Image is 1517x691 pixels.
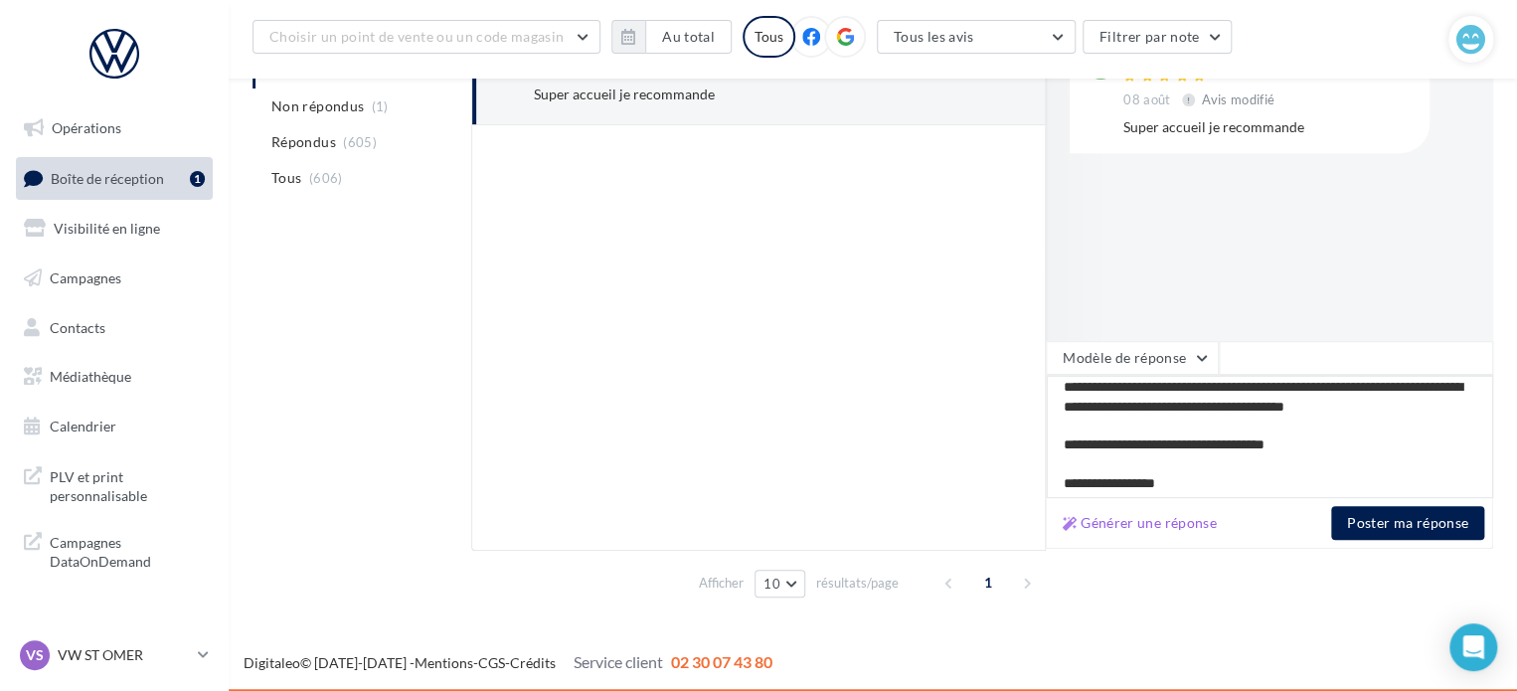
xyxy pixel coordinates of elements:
[1083,20,1233,54] button: Filtrer par note
[574,652,663,671] span: Service client
[50,418,116,434] span: Calendrier
[12,307,217,349] a: Contacts
[271,96,364,116] span: Non répondus
[244,654,772,671] span: © [DATE]-[DATE] - - -
[877,20,1076,54] button: Tous les avis
[12,356,217,398] a: Médiathèque
[699,574,744,593] span: Afficher
[415,654,473,671] a: Mentions
[58,645,190,665] p: VW ST OMER
[190,171,205,187] div: 1
[534,85,899,104] div: Super accueil je recommande
[743,16,795,58] div: Tous
[26,645,44,665] span: VS
[12,455,217,514] a: PLV et print personnalisable
[816,574,899,593] span: résultats/page
[671,652,772,671] span: 02 30 07 43 80
[51,169,164,186] span: Boîte de réception
[50,269,121,286] span: Campagnes
[755,570,805,598] button: 10
[16,636,213,674] a: VS VW ST OMER
[12,406,217,447] a: Calendrier
[12,208,217,250] a: Visibilité en ligne
[269,28,564,45] span: Choisir un point de vente ou un code magasin
[510,654,556,671] a: Crédits
[50,368,131,385] span: Médiathèque
[962,81,1028,108] button: Ignorer
[1202,91,1274,107] span: Avis modifié
[271,168,301,188] span: Tous
[12,157,217,200] a: Boîte de réception1
[253,20,600,54] button: Choisir un point de vente ou un code magasin
[372,98,389,114] span: (1)
[645,20,732,54] button: Au total
[50,529,205,572] span: Campagnes DataOnDemand
[52,119,121,136] span: Opérations
[894,28,974,45] span: Tous les avis
[611,20,732,54] button: Au total
[763,576,780,592] span: 10
[12,258,217,299] a: Campagnes
[244,654,300,671] a: Digitaleo
[50,318,105,335] span: Contacts
[309,170,343,186] span: (606)
[1123,117,1414,137] div: Super accueil je recommande
[12,521,217,580] a: Campagnes DataOnDemand
[972,567,1004,599] span: 1
[478,654,505,671] a: CGS
[1046,341,1219,375] button: Modèle de réponse
[50,463,205,506] span: PLV et print personnalisable
[12,107,217,149] a: Opérations
[343,134,377,150] span: (605)
[54,220,160,237] span: Visibilité en ligne
[1331,506,1484,540] button: Poster ma réponse
[1123,91,1170,109] span: 08 août
[1449,623,1497,671] div: Open Intercom Messenger
[271,132,336,152] span: Répondus
[1055,511,1225,535] button: Générer une réponse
